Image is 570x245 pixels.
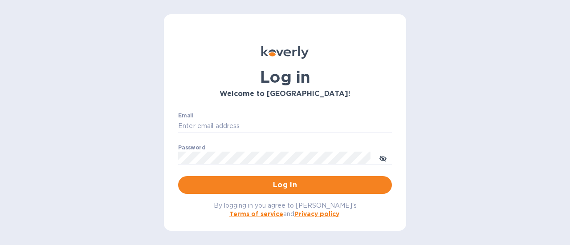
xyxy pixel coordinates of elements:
button: Log in [178,176,392,194]
a: Privacy policy [294,210,339,217]
button: toggle password visibility [374,149,392,167]
h3: Welcome to [GEOGRAPHIC_DATA]! [178,90,392,98]
label: Password [178,145,205,150]
a: Terms of service [229,210,283,217]
input: Enter email address [178,120,392,133]
h1: Log in [178,68,392,86]
span: Log in [185,180,385,190]
span: By logging in you agree to [PERSON_NAME]'s and . [214,202,357,217]
label: Email [178,113,194,118]
img: Koverly [261,46,309,59]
